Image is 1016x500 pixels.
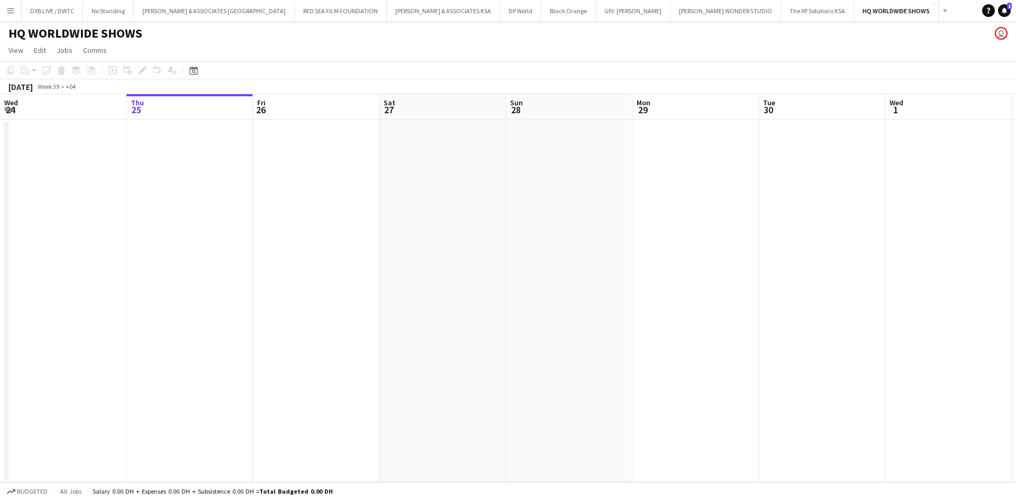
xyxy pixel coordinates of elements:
span: Week 39 [35,83,61,90]
button: [PERSON_NAME] & ASSOCIATES [GEOGRAPHIC_DATA] [134,1,295,21]
span: Wed [4,98,18,107]
span: All jobs [58,487,84,495]
span: Thu [131,98,144,107]
div: [DATE] [8,81,33,92]
button: GPJ: [PERSON_NAME] [596,1,670,21]
h1: HQ WORLDWIDE SHOWS [8,25,142,41]
a: Edit [30,43,50,57]
app-user-avatar: Stephen McCafferty [995,27,1008,40]
span: Budgeted [17,488,48,495]
button: The XP Solutions KSA [781,1,854,21]
span: Sat [384,98,395,107]
a: 1 [998,4,1011,17]
span: 24 [3,104,18,116]
button: RED SEA FILM FOUNDATION [295,1,387,21]
a: Jobs [52,43,77,57]
span: 29 [635,104,650,116]
div: +04 [66,83,76,90]
button: Budgeted [5,486,49,497]
a: View [4,43,28,57]
button: DP World [500,1,541,21]
span: 26 [256,104,266,116]
span: 30 [761,104,775,116]
span: 1 [888,104,903,116]
span: View [8,46,23,55]
span: Sun [510,98,523,107]
span: Wed [890,98,903,107]
button: DXB LIVE / DWTC [22,1,83,21]
span: 1 [1007,3,1012,10]
button: [PERSON_NAME] & ASSOCIATES KSA [387,1,500,21]
button: [PERSON_NAME] WONDER STUDIO [670,1,781,21]
span: Tue [763,98,775,107]
span: 28 [509,104,523,116]
span: 25 [129,104,144,116]
span: Mon [637,98,650,107]
button: Black Orange [541,1,596,21]
span: Jobs [57,46,72,55]
div: Salary 0.00 DH + Expenses 0.00 DH + Subsistence 0.00 DH = [93,487,333,495]
span: Fri [257,98,266,107]
button: No Standing [83,1,134,21]
span: 27 [382,104,395,116]
span: Comms [83,46,107,55]
span: Total Budgeted 0.00 DH [259,487,333,495]
span: Edit [34,46,46,55]
button: HQ WORLDWIDE SHOWS [854,1,939,21]
a: Comms [79,43,111,57]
